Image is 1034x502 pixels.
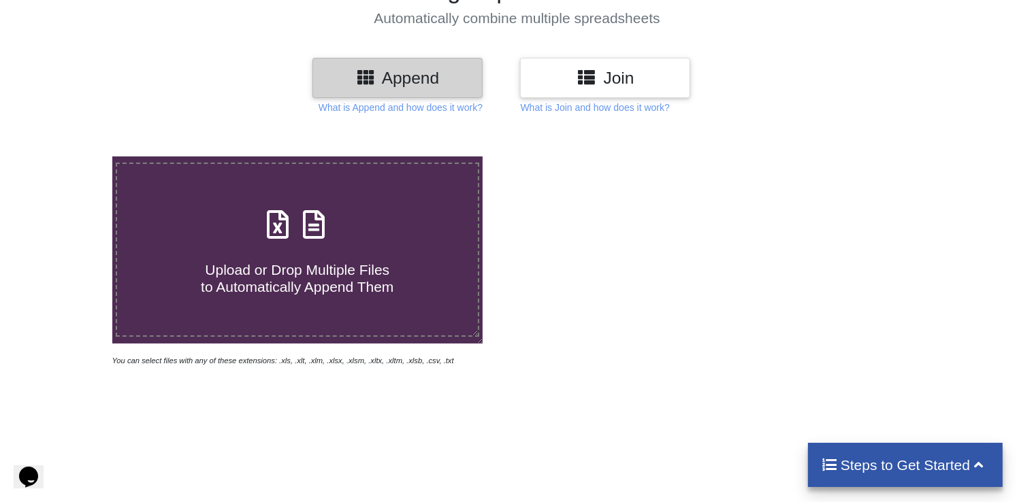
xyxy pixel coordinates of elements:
h4: Steps to Get Started [822,456,990,473]
p: What is Append and how does it work? [319,101,483,114]
h3: Join [530,68,680,88]
h3: Append [323,68,472,88]
iframe: chat widget [14,448,57,488]
i: You can select files with any of these extensions: .xls, .xlt, .xlm, .xlsx, .xlsm, .xltx, .xltm, ... [112,356,454,365]
p: What is Join and how does it work? [520,101,669,114]
span: Upload or Drop Multiple Files to Automatically Append Them [201,262,393,295]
